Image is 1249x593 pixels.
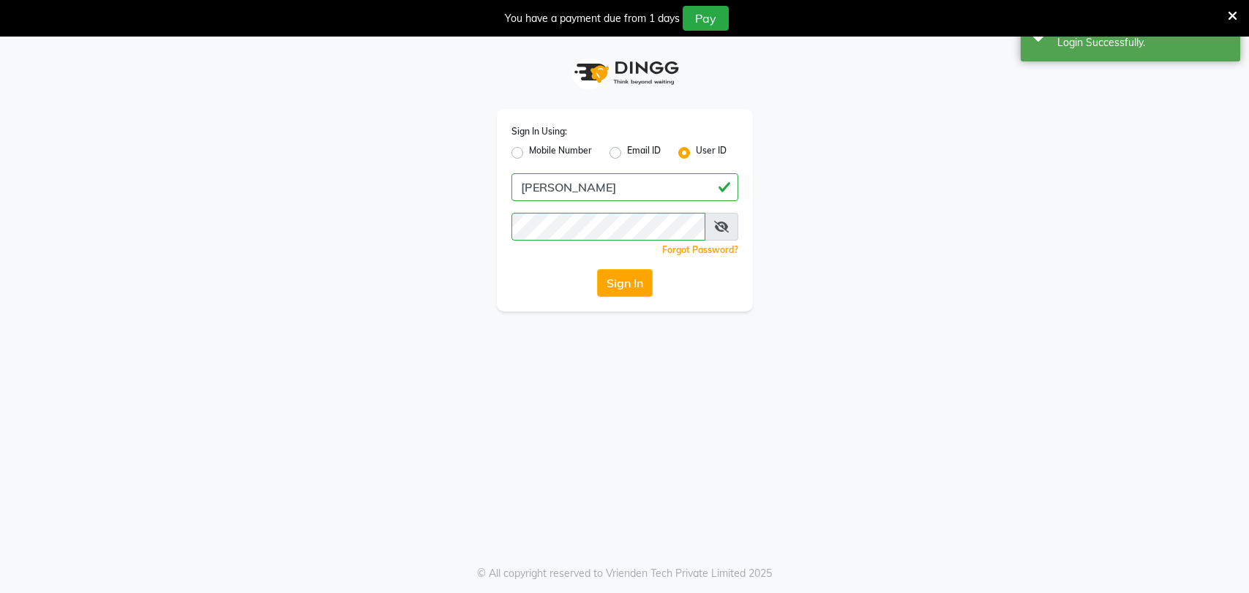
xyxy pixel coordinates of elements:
button: Sign In [597,269,653,297]
label: Mobile Number [529,144,592,162]
label: Email ID [627,144,661,162]
div: You have a payment due from 1 days [505,11,680,26]
input: Username [511,213,705,241]
button: Pay [683,6,729,31]
a: Forgot Password? [662,244,738,255]
div: Login Successfully. [1057,35,1229,50]
label: Sign In Using: [511,125,567,138]
input: Username [511,173,738,201]
label: User ID [696,144,727,162]
img: logo1.svg [566,51,683,94]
